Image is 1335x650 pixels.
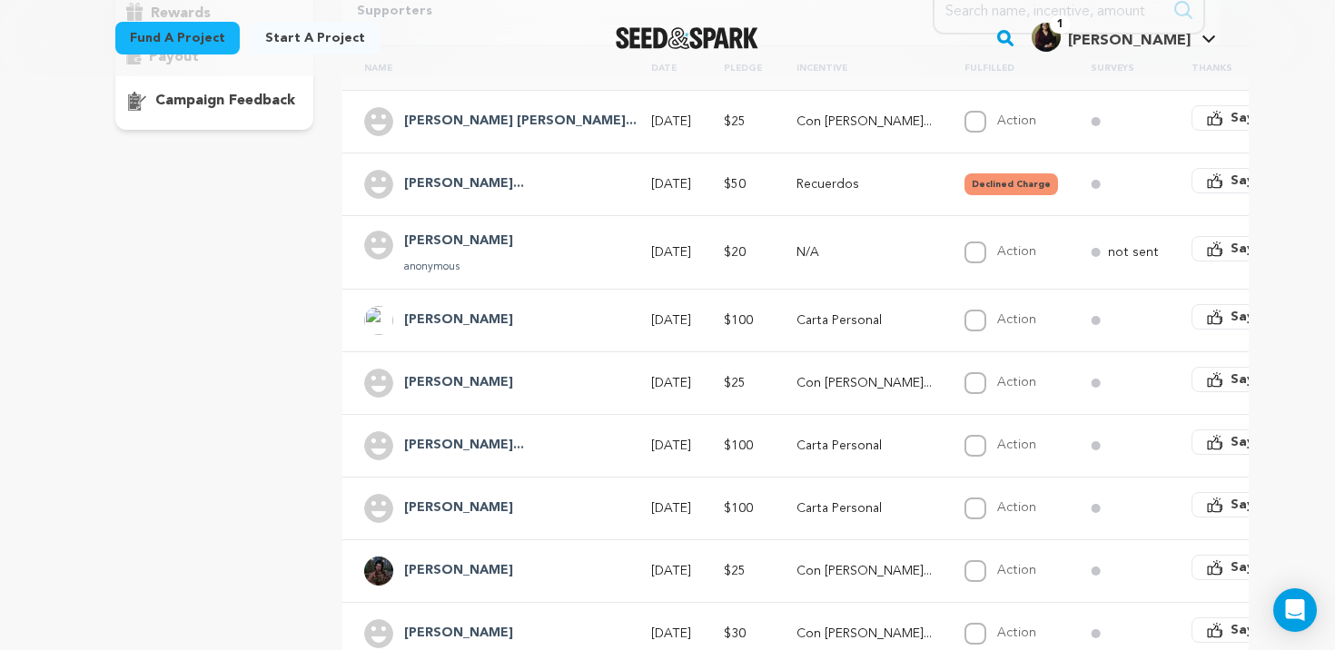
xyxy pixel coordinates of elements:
span: Say Thanks [1231,496,1303,514]
button: Say Thanks [1192,304,1319,330]
p: [DATE] [651,374,691,392]
span: Say Thanks [1231,370,1303,389]
p: Carta Personal [796,499,932,517]
h4: Delaney Tran [404,231,513,252]
label: Action [997,114,1036,127]
img: Seed&Spark Logo Dark Mode [616,27,758,49]
span: $100 [724,314,753,327]
img: e02f37d4fa41ae29.webp [364,556,393,586]
p: campaign feedback [155,90,295,112]
a: Seed&Spark Homepage [616,27,758,49]
h4: Campos Graciela [404,310,513,331]
span: $20 [724,246,746,259]
p: N/A [796,243,932,261]
button: Say Thanks [1192,617,1319,643]
span: $25 [724,115,746,128]
p: [DATE] [651,437,691,455]
p: Con Cariño Shout-Out [796,374,932,392]
span: $100 [724,439,753,452]
span: Say Thanks [1231,621,1303,639]
p: [DATE] [651,243,691,261]
p: [DATE] [651,499,691,517]
p: Carta Personal [796,311,932,330]
p: Recuerdos [796,175,932,193]
img: user.png [364,170,393,199]
a: Jacqueline A.'s Profile [1028,19,1220,52]
button: Say Thanks [1192,105,1319,131]
span: 1 [1050,15,1071,34]
img: user.png [364,107,393,136]
img: user.png [364,619,393,648]
h4: Jazmin Aguilar [404,560,513,582]
span: [PERSON_NAME] [1068,34,1191,48]
label: Action [997,438,1036,451]
button: Declined Charge [964,173,1058,195]
label: Action [997,564,1036,576]
span: $25 [724,377,746,389]
a: Start a project [251,22,380,54]
span: Say Thanks [1231,109,1303,127]
p: Con Cariño Shout-Out [796,562,932,580]
img: user.png [364,494,393,523]
button: campaign feedback [115,86,313,115]
h4: Jennifer Hernandez [404,173,524,195]
label: Action [997,501,1036,514]
button: Say Thanks [1192,555,1319,580]
img: user.png [364,231,393,260]
label: Action [997,245,1036,258]
p: not sent [1108,243,1159,261]
span: Say Thanks [1231,172,1303,190]
label: Action [997,376,1036,389]
button: Say Thanks [1192,367,1319,392]
span: Jacqueline A.'s Profile [1028,19,1220,57]
button: Say Thanks [1192,236,1319,261]
img: user.png [364,369,393,398]
h4: Marlon Vladimir Rodriguez [404,111,637,133]
h4: Nahyr Galaz Ruiz [404,435,524,457]
div: Jacqueline A.'s Profile [1032,23,1191,52]
span: $50 [724,178,746,191]
button: Say Thanks [1192,429,1319,455]
img: user.png [364,431,393,460]
p: [DATE] [651,113,691,131]
p: Carta Personal [796,437,932,455]
h4: Joe Felix [404,372,513,394]
span: $25 [724,565,746,577]
button: Say Thanks [1192,492,1319,517]
label: Action [997,313,1036,326]
p: [DATE] [651,311,691,330]
a: Fund a project [115,22,240,54]
p: [DATE] [651,562,691,580]
span: Say Thanks [1231,308,1303,326]
span: Say Thanks [1231,240,1303,258]
span: $30 [724,627,746,640]
h4: Adrian Xec [404,623,513,645]
label: Action [997,626,1036,639]
img: 4754f97d3b293f9a.jpg [1032,23,1061,52]
span: Say Thanks [1231,433,1303,451]
p: [DATE] [651,625,691,643]
p: Con Cariño Shout-Out [796,113,932,131]
button: Say Thanks [1192,168,1319,193]
span: Say Thanks [1231,558,1303,576]
h4: Jon [404,497,513,519]
p: Con Cariño Shout-Out [796,625,932,643]
div: Open Intercom Messenger [1273,588,1317,632]
img: ACg8ocJjQqmIqs5Tp_Hb9ArggCLX4ASj2Hloppxc2NiDp793BiIWY9o=s96-c [364,306,393,335]
p: [DATE] [651,175,691,193]
span: $100 [724,502,753,515]
p: anonymous [404,260,513,274]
